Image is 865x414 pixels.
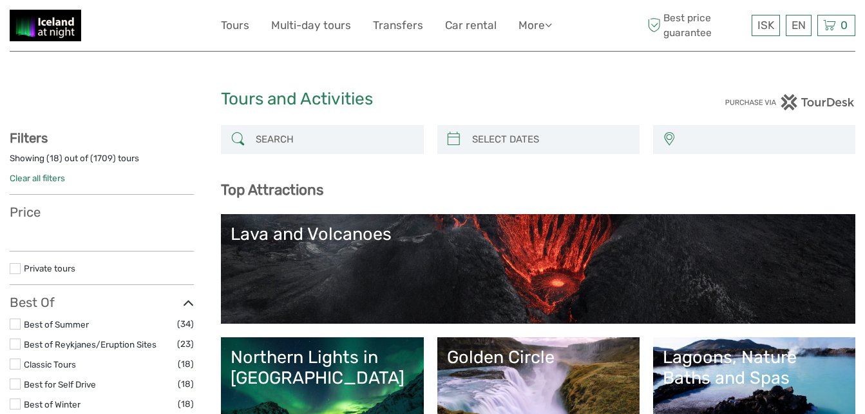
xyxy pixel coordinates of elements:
input: SEARCH [251,128,417,151]
a: Classic Tours [24,359,76,370]
span: Best price guarantee [644,11,748,39]
span: (18) [178,397,194,411]
img: PurchaseViaTourDesk.png [725,94,855,110]
img: 2375-0893e409-a1bb-4841-adb0-b7e32975a913_logo_small.jpg [10,10,81,41]
span: (18) [178,357,194,371]
div: Showing ( ) out of ( ) tours [10,152,194,172]
label: 1709 [93,152,113,164]
a: Best for Self Drive [24,379,96,389]
span: (34) [177,317,194,331]
label: 18 [50,152,59,164]
a: Lava and Volcanoes [231,224,846,314]
div: Lava and Volcanoes [231,224,846,244]
strong: Filters [10,130,48,146]
a: More [518,16,552,35]
a: Private tours [24,263,75,273]
div: Golden Circle [447,347,630,368]
a: Clear all filters [10,173,65,183]
div: Northern Lights in [GEOGRAPHIC_DATA] [231,347,413,389]
h1: Tours and Activities [221,89,644,110]
span: 0 [839,19,850,32]
a: Best of Summer [24,319,89,330]
div: EN [786,15,812,36]
h3: Price [10,204,194,220]
span: (23) [177,337,194,351]
b: Top Attractions [221,181,323,199]
a: Tours [221,16,249,35]
a: Transfers [373,16,423,35]
a: Car rental [445,16,497,35]
input: SELECT DATES [467,128,633,151]
a: Multi-day tours [271,16,351,35]
div: Lagoons, Nature Baths and Spas [663,347,846,389]
h3: Best Of [10,295,194,310]
span: ISK [757,19,774,32]
a: Best of Winter [24,399,81,409]
span: (18) [178,377,194,391]
a: Best of Reykjanes/Eruption Sites [24,339,157,350]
